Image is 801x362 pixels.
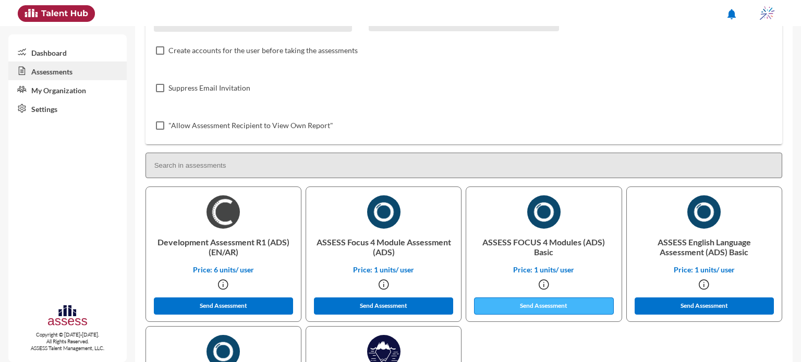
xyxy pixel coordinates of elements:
a: Dashboard [8,43,127,61]
a: Settings [8,99,127,118]
p: ASSESS Focus 4 Module Assessment (ADS) [314,229,453,265]
p: Price: 6 units/ user [154,265,293,274]
img: assesscompany-logo.png [47,304,88,329]
p: Copyright © [DATE]-[DATE]. All Rights Reserved. ASSESS Talent Management, LLC. [8,331,127,352]
span: Suppress Email Invitation [168,82,250,94]
p: Price: 1 units/ user [475,265,613,274]
button: Send Assessment [154,297,294,315]
mat-icon: notifications [725,8,738,20]
input: Search in assessments [145,153,782,178]
p: Price: 1 units/ user [635,265,773,274]
button: Send Assessment [474,297,614,315]
span: "Allow Assessment Recipient to View Own Report" [168,119,333,132]
a: My Organization [8,80,127,99]
p: Price: 1 units/ user [314,265,453,274]
p: ASSESS English Language Assessment (ADS) Basic [635,229,773,265]
p: Development Assessment R1 (ADS) (EN/AR) [154,229,293,265]
span: Create accounts for the user before taking the assessments [168,44,358,57]
a: Assessments [8,61,127,80]
button: Send Assessment [635,297,774,315]
button: Send Assessment [314,297,454,315]
p: ASSESS FOCUS 4 Modules (ADS) Basic [475,229,613,265]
